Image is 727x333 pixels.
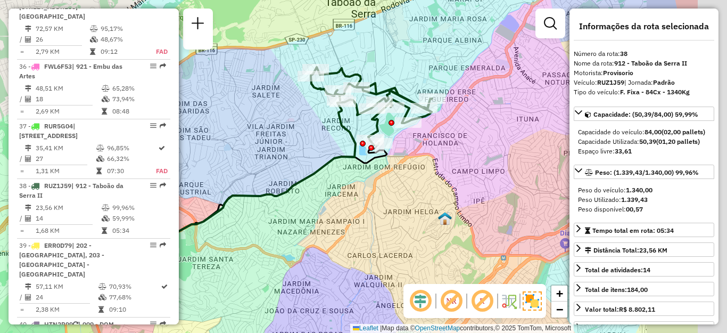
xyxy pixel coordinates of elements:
h4: Informações da rota selecionada [574,21,714,31]
i: % de utilização do peso [98,283,106,290]
i: Total de Atividades [25,36,31,43]
strong: 14 [643,266,650,274]
a: Zoom in [551,286,567,302]
i: % de utilização da cubagem [98,294,106,300]
i: % de utilização do peso [96,145,104,151]
a: Total de atividades:14 [574,262,714,277]
strong: 00,57 [626,205,643,213]
span: Total de atividades: [585,266,650,274]
em: Rota exportada [160,321,166,327]
em: Opções [150,123,156,129]
span: HTN2B99 [44,320,73,328]
div: Total de itens: [585,285,648,295]
div: Capacidade: (50,39/84,00) 59,99% [574,123,714,160]
div: Distância Total: [585,246,667,255]
div: Capacidade do veículo: [578,127,710,137]
td: = [19,166,24,176]
i: Distância Total [25,283,31,290]
td: 08:48 [112,106,166,117]
strong: 912 - Taboão da Serra II [614,59,687,67]
div: Peso disponível: [578,205,710,214]
td: 27 [35,153,96,164]
span: Tempo total em rota: 05:34 [592,226,674,234]
td: 09:10 [109,304,160,315]
a: Total de itens:184,00 [574,282,714,296]
td: / [19,94,24,104]
td: = [19,225,24,236]
img: Fluxo de ruas [500,293,517,310]
td: FAD [155,166,168,176]
span: 40 - [19,320,114,328]
span: Exibir NR [439,288,464,314]
img: DS Teste [438,212,452,225]
td: 2,69 KM [35,106,101,117]
span: 36 - [19,62,122,80]
strong: 38 [620,50,627,58]
strong: RUZ1J59 [597,78,624,86]
strong: 1.339,43 [621,196,648,204]
i: Tempo total em rota [102,228,107,234]
td: 73,94% [112,94,166,104]
td: 95,17% [100,23,144,34]
strong: 84,00 [645,128,662,136]
span: Capacidade: (50,39/84,00) 59,99% [593,110,698,118]
td: 70,93% [109,281,160,292]
a: Leaflet [353,324,378,332]
span: 37 - [19,122,78,140]
td: 1,31 KM [35,166,96,176]
i: % de utilização da cubagem [90,36,98,43]
span: | 912 - Taboão da Serra II [19,182,123,199]
td: 99,96% [112,202,166,213]
div: Tipo do veículo: [574,87,714,97]
td: 96,85% [106,143,156,153]
i: Tempo total em rota [102,108,107,115]
span: 38 - [19,182,123,199]
td: 23,56 KM [35,202,101,213]
strong: (01,20 pallets) [656,137,700,145]
strong: 33,61 [615,147,632,155]
a: Exibir filtros [540,13,561,34]
i: % de utilização do peso [102,85,110,92]
em: Rota exportada [160,123,166,129]
td: = [19,106,24,117]
em: Opções [150,63,156,69]
i: Tempo total em rota [90,48,95,55]
span: | [STREET_ADDRESS] [19,122,78,140]
i: Veículo já utilizado nesta sessão [73,321,78,328]
div: Espaço livre: [578,147,710,156]
strong: 184,00 [627,286,648,294]
a: OpenStreetMap [415,324,460,332]
span: | [380,324,382,332]
a: Distância Total:23,56 KM [574,242,714,257]
td: 05:34 [112,225,166,236]
span: ERR0D79 [44,241,72,249]
a: Capacidade: (50,39/84,00) 59,99% [574,107,714,121]
td: FAD [144,46,168,57]
i: Tempo total em rota [96,168,102,174]
td: 18 [35,94,101,104]
i: % de utilização da cubagem [102,96,110,102]
span: | Jornada: [624,78,675,86]
td: 57,11 KM [35,281,98,292]
span: Exibir rótulo [469,288,495,314]
a: Tempo total em rota: 05:34 [574,223,714,237]
em: Rota exportada [160,63,166,69]
a: Zoom out [551,302,567,318]
td: 26 [35,34,89,45]
span: 39 - [19,241,104,278]
td: 2,79 KM [35,46,89,57]
span: | 000 - DOM [78,320,114,328]
td: / [19,34,24,45]
em: Opções [150,182,156,189]
span: | 921 - Embu das Artes [19,62,122,80]
img: Exibir/Ocultar setores [523,291,542,311]
i: Total de Atividades [25,215,31,222]
em: Rota exportada [160,242,166,248]
span: 23,56 KM [639,246,667,254]
i: Total de Atividades [25,294,31,300]
span: RUR5G04 [44,122,73,130]
i: Distância Total [25,26,31,32]
td: 14 [35,213,101,224]
i: Distância Total [25,85,31,92]
span: Peso: (1.339,43/1.340,00) 99,96% [595,168,699,176]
